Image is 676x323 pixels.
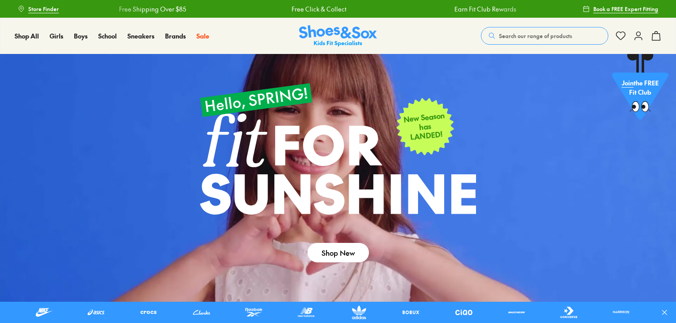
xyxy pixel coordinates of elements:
a: Shoes & Sox [299,25,377,47]
a: Sneakers [127,31,154,41]
a: Book a FREE Expert Fitting [583,1,658,17]
span: Girls [50,31,63,40]
button: Search our range of products [481,27,608,45]
a: Sale [196,31,209,41]
a: Shop New [307,243,369,262]
span: Brands [165,31,186,40]
span: Store Finder [28,5,59,13]
span: School [98,31,117,40]
span: Join [622,78,634,87]
a: Girls [50,31,63,41]
span: Search our range of products [499,32,572,40]
span: Shop All [15,31,39,40]
a: Store Finder [18,1,59,17]
a: Jointhe FREE Fit Club [612,54,668,124]
span: Sneakers [127,31,154,40]
a: School [98,31,117,41]
span: Book a FREE Expert Fitting [593,5,658,13]
a: Free Shipping Over $85 [115,4,183,14]
span: Boys [74,31,88,40]
a: Brands [165,31,186,41]
img: SNS_Logo_Responsive.svg [299,25,377,47]
a: Boys [74,31,88,41]
a: Earn Fit Club Rewards [451,4,513,14]
span: Sale [196,31,209,40]
p: the FREE Fit Club [612,71,668,104]
a: Shop All [15,31,39,41]
a: Free Click & Collect [288,4,343,14]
